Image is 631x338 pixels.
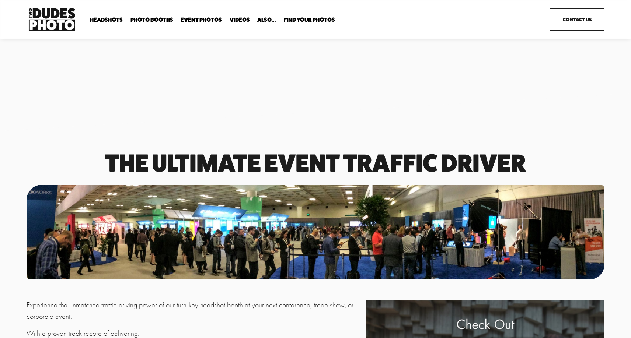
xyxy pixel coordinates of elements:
[130,16,173,23] a: folder dropdown
[181,16,222,23] a: Event Photos
[27,152,604,174] h1: The Ultimate event traffic driver
[90,17,123,23] span: Headshots
[284,16,335,23] a: folder dropdown
[257,16,276,23] a: folder dropdown
[90,16,123,23] a: folder dropdown
[27,300,362,322] p: Experience the unmatched traffic-driving power of our turn-key headshot booth at your next confer...
[27,6,77,33] img: Two Dudes Photo | Headshots, Portraits &amp; Photo Booths
[284,17,335,23] span: Find Your Photos
[130,17,173,23] span: Photo Booths
[257,17,276,23] span: Also...
[550,8,604,31] a: Contact Us
[230,16,250,23] a: Videos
